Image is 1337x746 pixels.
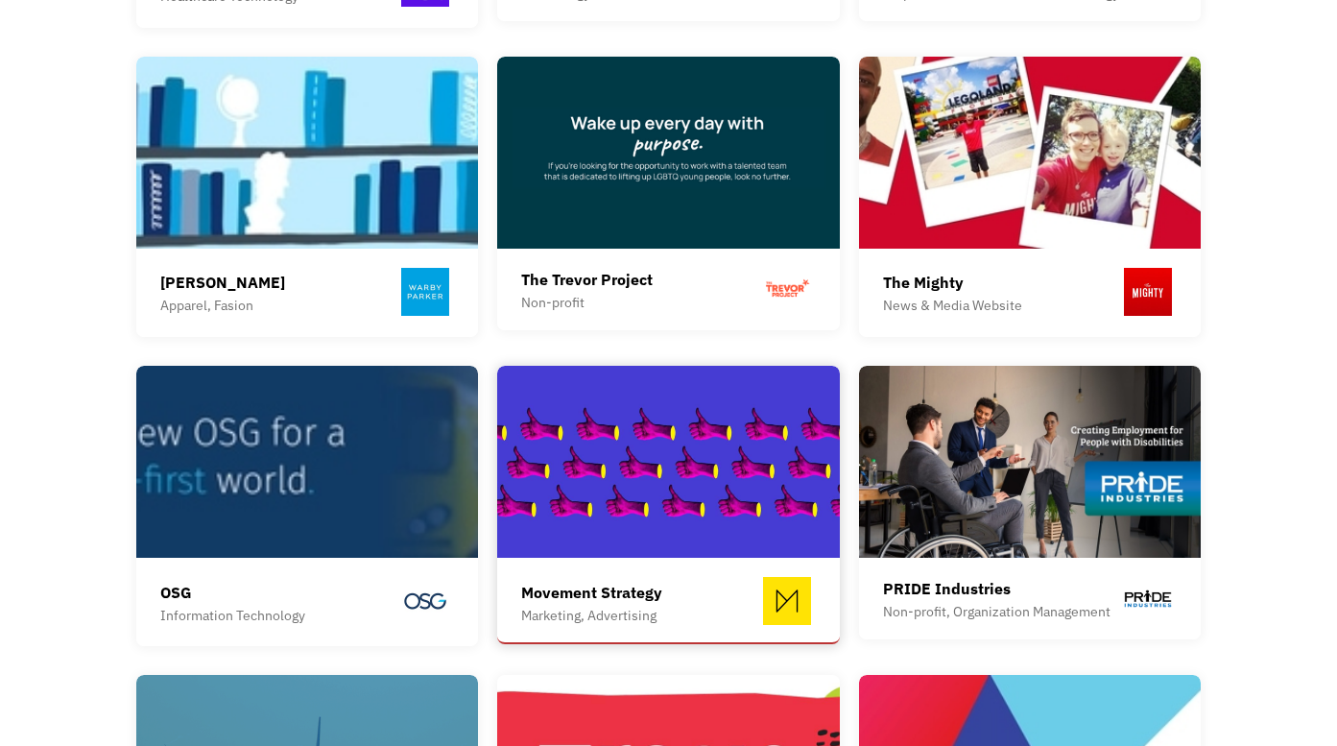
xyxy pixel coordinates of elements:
[521,581,662,604] div: Movement Strategy
[160,271,285,294] div: [PERSON_NAME]
[883,577,1110,600] div: PRIDE Industries
[521,268,653,291] div: The Trevor Project
[883,271,1022,294] div: The Mighty
[160,581,305,604] div: OSG
[497,57,840,330] a: The Trevor ProjectNon-profit
[859,366,1202,639] a: PRIDE IndustriesNon-profit, Organization Management
[160,294,285,317] div: Apparel, Fasion
[136,366,479,646] a: OSGInformation Technology
[883,294,1022,317] div: News & Media Website
[859,57,1202,337] a: The MightyNews & Media Website
[160,604,305,627] div: Information Technology
[883,600,1110,623] div: Non-profit, Organization Management
[497,366,840,644] a: Movement StrategyMarketing, Advertising
[521,291,653,314] div: Non-profit
[521,604,662,627] div: Marketing, Advertising
[136,57,479,337] a: [PERSON_NAME]Apparel, Fasion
